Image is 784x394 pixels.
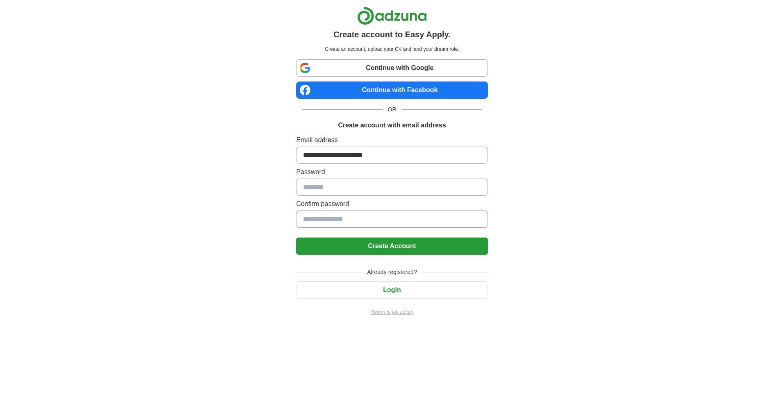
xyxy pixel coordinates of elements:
p: Create an account, upload your CV and land your dream role. [298,45,486,53]
label: Email address [296,135,488,145]
a: Continue with Facebook [296,82,488,99]
a: Login [296,286,488,293]
h1: Create account with email address [338,120,446,130]
label: Confirm password [296,199,488,209]
h1: Create account to Easy Apply. [333,28,451,41]
span: Already registered? [362,268,422,276]
a: Continue with Google [296,59,488,77]
img: Adzuna logo [357,7,427,25]
button: Login [296,281,488,299]
label: Password [296,167,488,177]
span: OR [383,105,401,114]
button: Create Account [296,238,488,255]
a: Return to job advert [296,308,488,316]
